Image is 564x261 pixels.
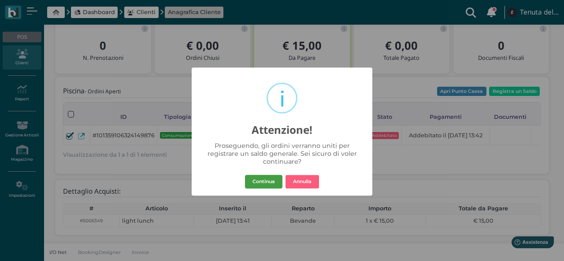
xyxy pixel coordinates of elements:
button: Annulla [286,175,319,189]
div: i [279,85,285,113]
span: Assistenza [26,7,58,14]
div: Proseguendo, gli ordini verranno uniti per registrare un saldo generale. Sei sicuro di voler cont... [202,142,362,166]
h2: Attenzione! [192,116,372,136]
button: Continua [245,175,282,189]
